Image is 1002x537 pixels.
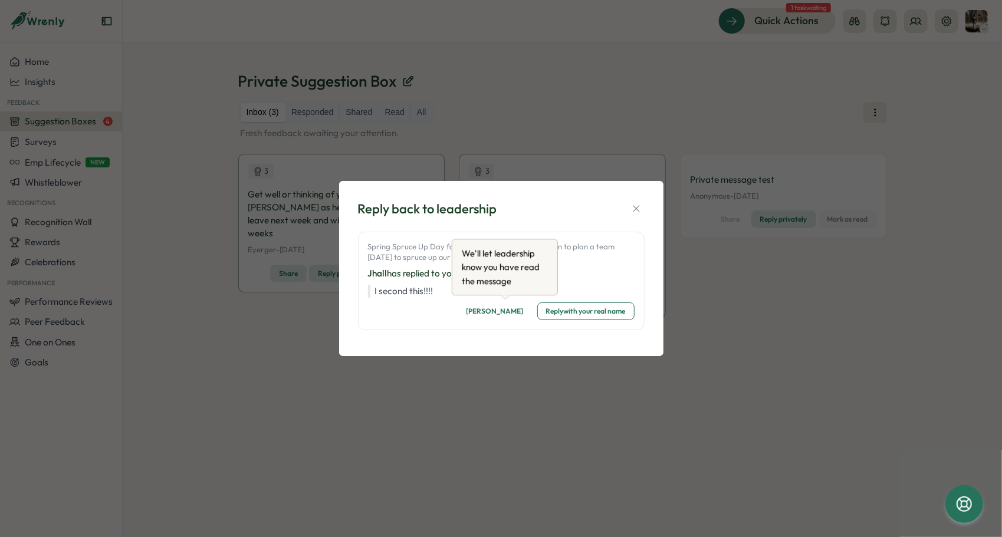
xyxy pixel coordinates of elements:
div: Reply back to leadership [358,200,497,218]
p: I second this!!!! [368,285,632,298]
div: We'll let leadership know you have read the message [459,244,550,290]
button: [PERSON_NAME] [458,302,533,320]
span: [PERSON_NAME] [466,303,524,319]
button: Replywith your real name [537,302,635,320]
span: Reply with your real name [546,303,626,319]
span: jhall [368,268,387,279]
p: Spring Spruce Up Day for [PERSON_NAME]- suggestion to plan a team [DATE] to spruce up our buildin... [368,242,632,262]
p: has replied to your feedback [368,267,632,280]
